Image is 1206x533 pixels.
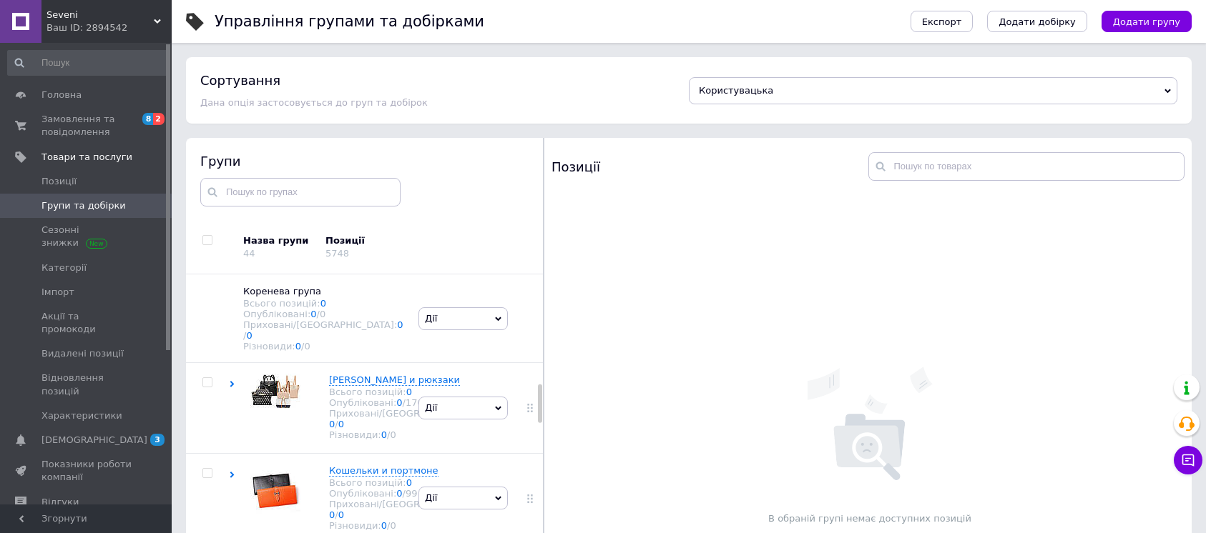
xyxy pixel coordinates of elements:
[243,234,315,247] div: Назва групи
[41,261,87,274] span: Категорії
[243,330,253,341] span: /
[243,341,404,352] div: Різновиди:
[387,429,396,440] span: /
[46,21,172,34] div: Ваш ID: 2894542
[200,97,428,108] span: Дана опція застосовується до груп та добірок
[243,319,404,341] div: Приховані/[GEOGRAPHIC_DATA]:
[338,509,344,520] a: 0
[1174,446,1202,474] button: Чат з покупцем
[215,13,484,30] h1: Управління групами та добірками
[329,408,483,429] div: Приховані/[GEOGRAPHIC_DATA]:
[246,330,252,341] a: 0
[200,73,280,88] h4: Сортування
[150,434,165,446] span: 3
[425,492,437,503] span: Дії
[868,152,1185,181] input: Пошук по товарах
[41,286,74,299] span: Імпорт
[7,50,168,76] input: Пошук
[329,488,483,499] div: Опубліковані:
[551,512,1188,525] p: В обраній групі немає доступних позицій
[41,372,132,397] span: Відновлення позицій
[335,419,344,429] span: /
[329,509,335,520] a: 0
[243,286,321,297] span: Коренева група
[200,152,529,170] div: Групи
[999,16,1076,27] span: Додати добірку
[317,309,326,319] span: /
[911,11,974,32] button: Експорт
[329,465,438,476] span: Кошельки и портмоне
[390,429,396,440] div: 0
[310,309,316,319] a: 0
[396,397,402,408] a: 0
[41,310,132,336] span: Акції та промокоди
[387,520,396,531] span: /
[1113,16,1180,27] span: Додати групу
[381,520,387,531] a: 0
[406,477,412,488] a: 0
[406,387,412,397] a: 0
[320,309,325,319] div: 0
[922,16,962,27] span: Експорт
[320,298,326,309] a: 0
[699,85,773,96] span: Користувацька
[406,488,418,499] div: 99
[329,429,483,440] div: Різновиди:
[304,341,310,352] div: 0
[295,341,301,352] a: 0
[250,464,300,514] img: Кошельки и портмоне
[41,113,132,139] span: Замовлення та повідомлення
[329,419,335,429] a: 0
[301,341,310,352] span: /
[250,374,300,409] img: Сумки и рюкзаки
[243,248,255,259] div: 44
[381,429,387,440] a: 0
[329,374,460,385] span: [PERSON_NAME] и рюкзаки
[41,199,126,212] span: Групи та добірки
[397,319,403,330] a: 0
[325,234,447,247] div: Позиції
[41,175,77,188] span: Позиції
[403,397,429,408] span: /
[41,458,132,484] span: Показники роботи компанії
[46,9,154,21] span: Seveni
[41,434,147,447] span: [DEMOGRAPHIC_DATA]
[425,402,437,413] span: Дії
[243,309,404,319] div: Опубліковані:
[406,397,429,408] div: 1709
[551,152,868,181] div: Позиції
[329,387,483,397] div: Всього позицій:
[41,409,122,422] span: Характеристики
[41,89,82,101] span: Головна
[987,11,1087,32] button: Додати добірку
[329,397,483,408] div: Опубліковані:
[325,248,349,259] div: 5748
[329,477,483,488] div: Всього позицій:
[1102,11,1192,32] button: Додати групу
[243,298,404,309] div: Всього позицій:
[142,113,154,125] span: 8
[153,113,165,125] span: 2
[425,313,437,324] span: Дії
[335,509,344,520] span: /
[338,419,344,429] a: 0
[390,520,396,531] div: 0
[329,499,483,520] div: Приховані/[GEOGRAPHIC_DATA]:
[329,520,483,531] div: Різновиди:
[41,496,79,509] span: Відгуки
[396,488,402,499] a: 0
[41,224,132,249] span: Сезонні знижки
[41,151,132,164] span: Товари та послуги
[200,178,401,206] input: Пошук по групах
[41,347,124,360] span: Видалені позиції
[403,488,418,499] span: /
